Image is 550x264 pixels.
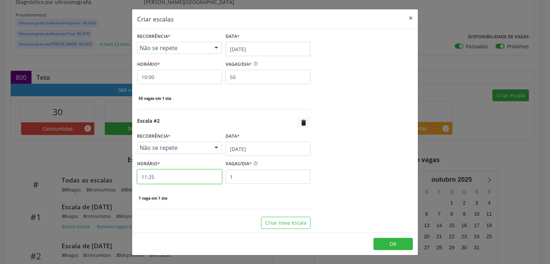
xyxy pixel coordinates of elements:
button:  [297,117,310,128]
ion-icon: help circle outline [252,59,258,66]
ion-icon: help circle outline [252,158,258,166]
input: 00:00 [137,70,222,84]
i:  [300,119,308,127]
label: Data [226,31,240,42]
label: RECORRÊNCIA [137,131,170,142]
input: Selecione uma data [226,42,310,56]
input: Selecione uma data [226,142,310,156]
button: Criar nova escala [261,217,310,229]
button: Close [404,9,418,27]
span: 1 vaga em 1 dia [137,195,169,201]
h5: Criar escalas [137,14,174,24]
label: VAGAS/DIA [226,158,252,170]
label: Data [226,131,240,142]
div: Escala #2 [137,117,160,128]
input: 00:00 [137,170,222,184]
label: VAGAS/DIA [226,59,252,70]
label: RECORRÊNCIA [137,31,170,42]
span: Não se repete [140,144,207,151]
button: OK [373,238,413,250]
label: HORÁRIO [137,158,160,170]
span: 50 vagas em 1 dia [137,96,173,102]
span: Não se repete [140,44,207,52]
span: OK [390,240,397,247]
label: HORÁRIO [137,59,160,70]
